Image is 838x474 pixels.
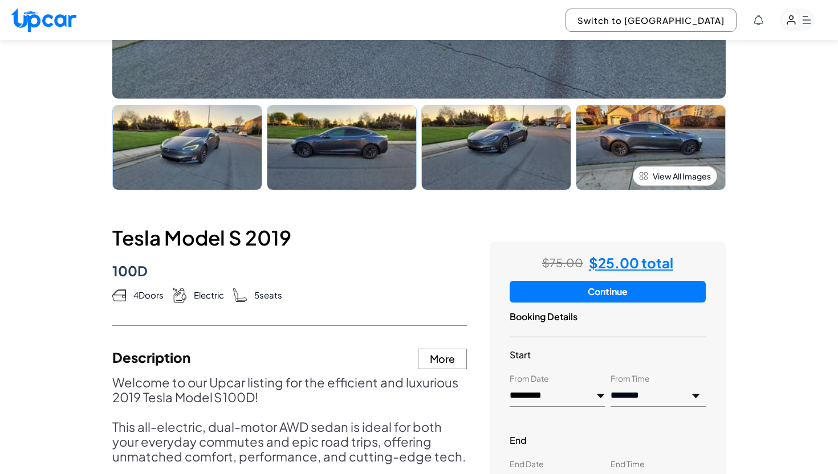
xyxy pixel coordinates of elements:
label: From Date [510,373,549,383]
img: Car Image 2 [267,105,417,190]
strong: $ 25.00 total [589,254,673,271]
img: Car Image 4 [576,105,726,190]
h3: End [510,434,706,447]
span: Electric [194,289,224,302]
span: 4 Doors [133,289,164,302]
h3: Description [112,353,190,362]
img: Upcar Logo [11,8,76,32]
img: Car Image 1 [112,105,262,190]
span: View All Images [653,170,711,182]
button: Continue [510,281,706,303]
img: preview.png [596,392,605,400]
button: More [418,349,467,370]
img: Car Image 3 [421,105,571,190]
h3: Start [510,349,706,362]
label: From Time [611,373,650,383]
button: Switch to [GEOGRAPHIC_DATA] [566,9,737,32]
label: End Date [510,459,544,469]
span: $75.00 [542,257,583,268]
img: Doors [112,288,126,302]
img: Gas [173,288,186,303]
button: View All Images [633,166,717,186]
span: 5 seats [254,289,282,302]
h4: 100D [112,263,148,279]
span: Booking Details [510,310,577,324]
img: Seats [233,288,247,303]
label: End Time [611,459,645,469]
h3: Tesla Model S 2019 [112,219,467,258]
